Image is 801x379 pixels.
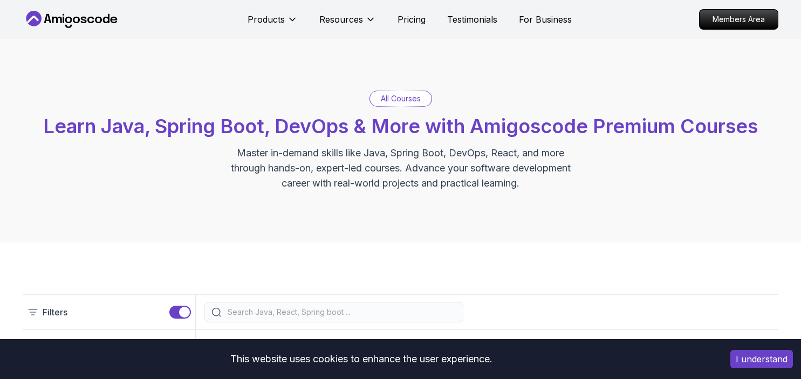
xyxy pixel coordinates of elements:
[734,312,801,363] iframe: chat widget
[398,13,426,26] a: Pricing
[319,13,376,35] button: Resources
[248,13,285,26] p: Products
[8,347,714,371] div: This website uses cookies to enhance the user experience.
[381,93,421,104] p: All Courses
[519,13,572,26] a: For Business
[43,339,64,352] h2: Type
[225,307,456,318] input: Search Java, React, Spring boot ...
[248,13,298,35] button: Products
[220,146,582,191] p: Master in-demand skills like Java, Spring Boot, DevOps, React, and more through hands-on, expert-...
[43,114,758,138] span: Learn Java, Spring Boot, DevOps & More with Amigoscode Premium Courses
[319,13,363,26] p: Resources
[699,9,778,30] a: Members Area
[447,13,497,26] a: Testimonials
[700,10,778,29] p: Members Area
[43,306,67,319] p: Filters
[730,350,793,368] button: Accept cookies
